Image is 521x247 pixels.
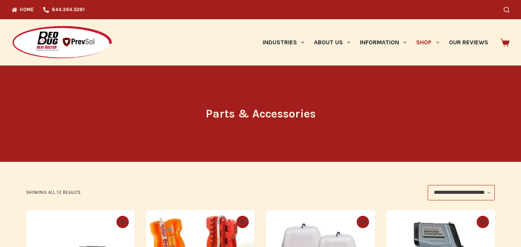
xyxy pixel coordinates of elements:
select: Shop order [428,185,495,200]
a: About Us [309,19,355,66]
a: Industries [258,19,309,66]
button: Search [504,7,509,13]
a: Our Reviews [444,19,493,66]
img: Prevsol/Bed Bug Heat Doctor [12,25,113,60]
button: Quick view toggle [236,216,249,228]
nav: Primary [258,19,493,66]
a: Shop [411,19,444,66]
a: Information [355,19,411,66]
button: Quick view toggle [116,216,129,228]
button: Quick view toggle [477,216,489,228]
p: Showing all 12 results [26,189,81,196]
button: Quick view toggle [357,216,369,228]
h1: Parts & Accessories [116,105,405,123]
